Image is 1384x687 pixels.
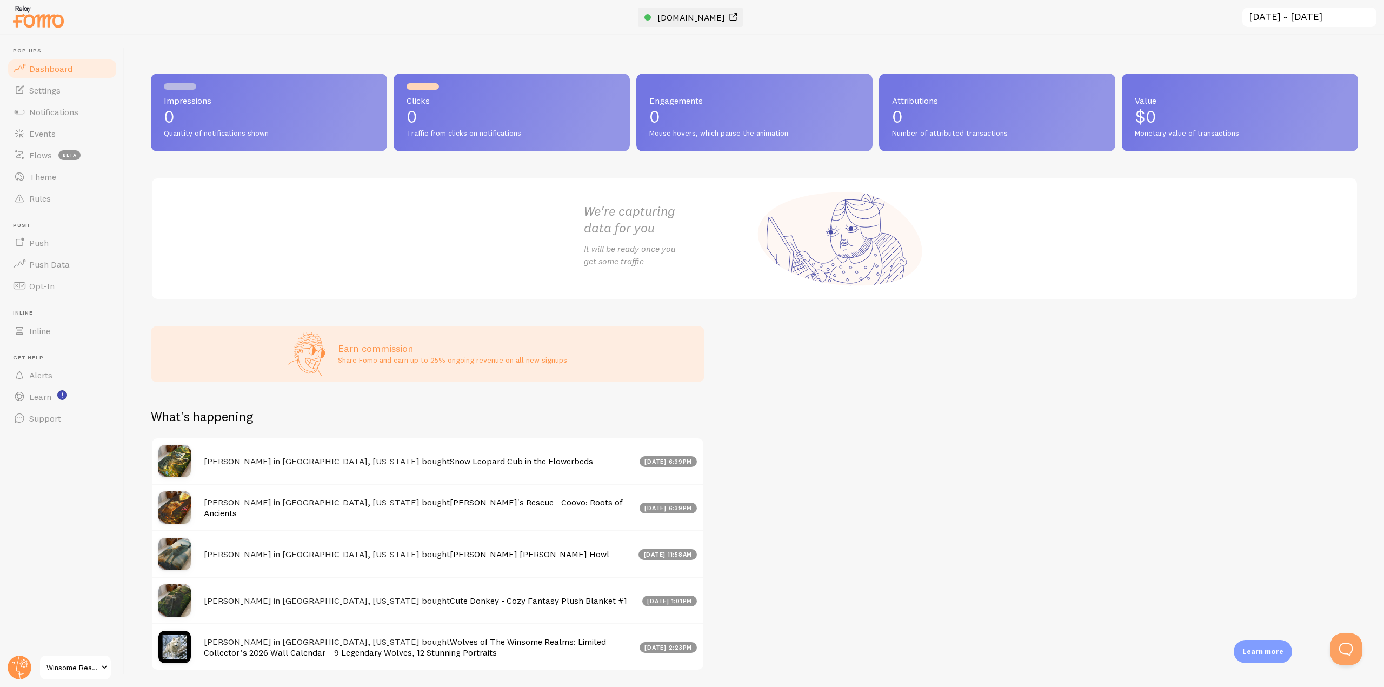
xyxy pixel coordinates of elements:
[13,48,118,55] span: Pop-ups
[584,203,755,236] h2: We're capturing data for you
[6,79,118,101] a: Settings
[204,497,622,519] a: [PERSON_NAME]'s Rescue - Coovo: Roots of Ancients
[6,320,118,342] a: Inline
[6,275,118,297] a: Opt-In
[649,108,860,125] p: 0
[29,281,55,291] span: Opt-In
[29,259,70,270] span: Push Data
[6,254,118,275] a: Push Data
[640,456,697,467] div: [DATE] 6:39pm
[29,128,56,139] span: Events
[11,3,65,30] img: fomo-relay-logo-orange.svg
[6,386,118,408] a: Learn
[29,193,51,204] span: Rules
[649,96,860,105] span: Engagements
[642,596,697,606] div: [DATE] 1:01pm
[450,456,593,466] a: Snow Leopard Cub in the Flowerbeds
[892,108,1102,125] p: 0
[450,595,627,606] a: Cute Donkey - Cozy Fantasy Plush Blanket #1
[6,166,118,188] a: Theme
[6,188,118,209] a: Rules
[13,310,118,317] span: Inline
[649,129,860,138] span: Mouse hovers, which pause the animation
[6,232,118,254] a: Push
[6,123,118,144] a: Events
[1135,96,1345,105] span: Value
[57,390,67,400] svg: <p>Watch New Feature Tutorials!</p>
[164,108,374,125] p: 0
[892,129,1102,138] span: Number of attributed transactions
[407,96,617,105] span: Clicks
[204,497,633,519] h4: [PERSON_NAME] in [GEOGRAPHIC_DATA], [US_STATE] bought
[338,342,567,355] h3: Earn commission
[46,661,98,674] span: Winsome Realms
[29,171,56,182] span: Theme
[6,58,118,79] a: Dashboard
[584,243,755,268] p: It will be ready once you get some traffic
[1135,106,1156,127] span: $0
[1242,646,1283,657] p: Learn more
[151,408,253,425] h2: What's happening
[204,549,632,560] h4: [PERSON_NAME] in [GEOGRAPHIC_DATA], [US_STATE] bought
[892,96,1102,105] span: Attributions
[13,222,118,229] span: Push
[6,101,118,123] a: Notifications
[164,129,374,138] span: Quantity of notifications shown
[29,237,49,248] span: Push
[29,150,52,161] span: Flows
[204,595,636,606] h4: [PERSON_NAME] in [GEOGRAPHIC_DATA], [US_STATE] bought
[29,413,61,424] span: Support
[164,96,374,105] span: Impressions
[29,391,51,402] span: Learn
[29,325,50,336] span: Inline
[1234,640,1292,663] div: Learn more
[13,355,118,362] span: Get Help
[450,549,609,559] a: [PERSON_NAME] [PERSON_NAME] Howl
[29,106,78,117] span: Notifications
[29,63,72,74] span: Dashboard
[6,408,118,429] a: Support
[1135,129,1345,138] span: Monetary value of transactions
[204,636,633,658] h4: [PERSON_NAME] in [GEOGRAPHIC_DATA], [US_STATE] bought
[39,655,112,681] a: Winsome Realms
[204,456,633,467] h4: [PERSON_NAME] in [GEOGRAPHIC_DATA], [US_STATE] bought
[640,642,697,653] div: [DATE] 2:23pm
[638,549,697,560] div: [DATE] 11:58am
[29,85,61,96] span: Settings
[6,364,118,386] a: Alerts
[640,503,697,513] div: [DATE] 6:39pm
[29,370,52,381] span: Alerts
[338,355,567,365] p: Share Fomo and earn up to 25% ongoing revenue on all new signups
[407,129,617,138] span: Traffic from clicks on notifications
[204,636,606,658] a: Wolves of The Winsome Realms: Limited Collector’s 2026 Wall Calendar – 9 Legendary Wolves, 12 Stu...
[58,150,81,160] span: beta
[6,144,118,166] a: Flows beta
[407,108,617,125] p: 0
[1330,633,1362,665] iframe: Help Scout Beacon - Open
